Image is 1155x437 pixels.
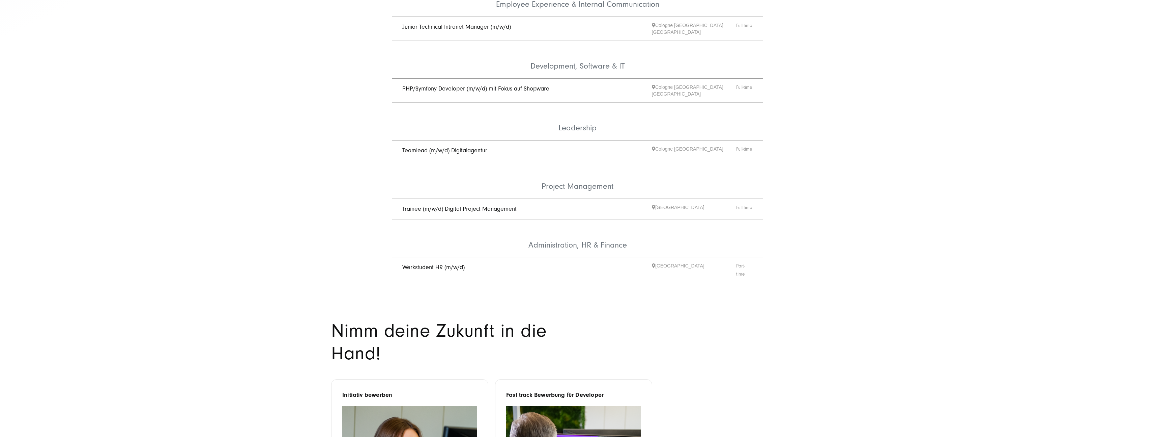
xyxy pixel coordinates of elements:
span: Full-time [736,84,753,97]
h6: Initiativ bewerben [342,390,477,400]
li: Leadership [392,103,763,140]
span: Full-time [736,22,753,35]
h6: Fast track Bewerbung für Developer [506,390,641,400]
a: PHP/Symfony Developer (m/w/d) mit Fokus auf Shopware [402,85,549,92]
span: Part-time [736,262,753,279]
li: Administration, HR & Finance [392,220,763,258]
li: Development, Software & IT [392,41,763,79]
li: Project Management [392,161,763,199]
a: Trainee (m/w/d) Digital Project Management [402,205,517,212]
span: Cologne [GEOGRAPHIC_DATA] [GEOGRAPHIC_DATA] [652,84,736,97]
span: Cologne [GEOGRAPHIC_DATA] [652,146,736,156]
a: Junior Technical Intranet Manager (m/w/d) [402,23,511,30]
span: [GEOGRAPHIC_DATA] [652,262,736,279]
h2: Nimm deine Zukunft in die Hand! [331,319,571,365]
span: Full-time [736,146,753,156]
span: Full-time [736,204,753,214]
a: Werkstudent HR (m/w/d) [402,264,465,271]
span: [GEOGRAPHIC_DATA] [652,204,736,214]
span: Cologne [GEOGRAPHIC_DATA] [GEOGRAPHIC_DATA] [652,22,736,35]
a: Teamlead (m/w/d) Digitalagentur [402,147,487,154]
